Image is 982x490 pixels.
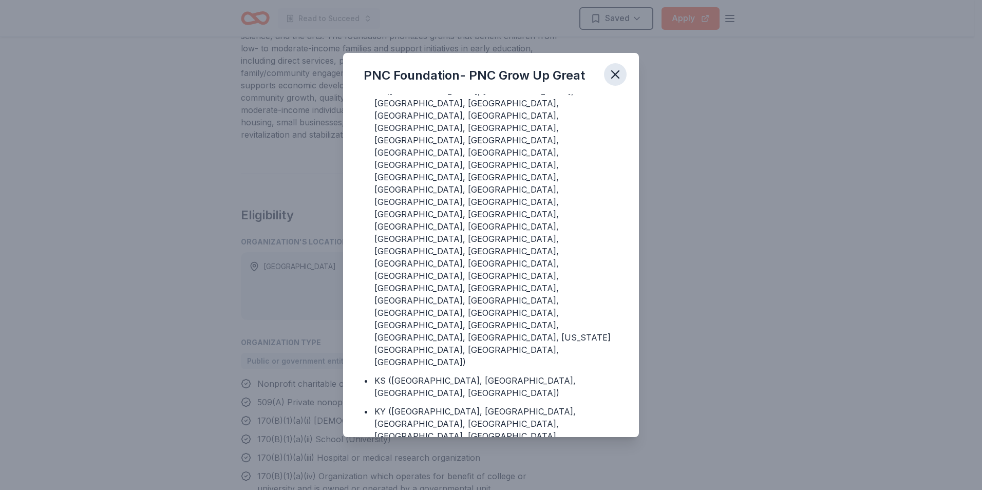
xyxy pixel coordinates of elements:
[364,67,585,84] div: PNC Foundation- PNC Grow Up Great
[364,374,368,387] div: •
[374,85,618,368] div: IN ([GEOGRAPHIC_DATA], [GEOGRAPHIC_DATA], [GEOGRAPHIC_DATA], [GEOGRAPHIC_DATA], [GEOGRAPHIC_DATA]...
[364,405,368,418] div: •
[374,374,618,399] div: KS ([GEOGRAPHIC_DATA], [GEOGRAPHIC_DATA], [GEOGRAPHIC_DATA], [GEOGRAPHIC_DATA])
